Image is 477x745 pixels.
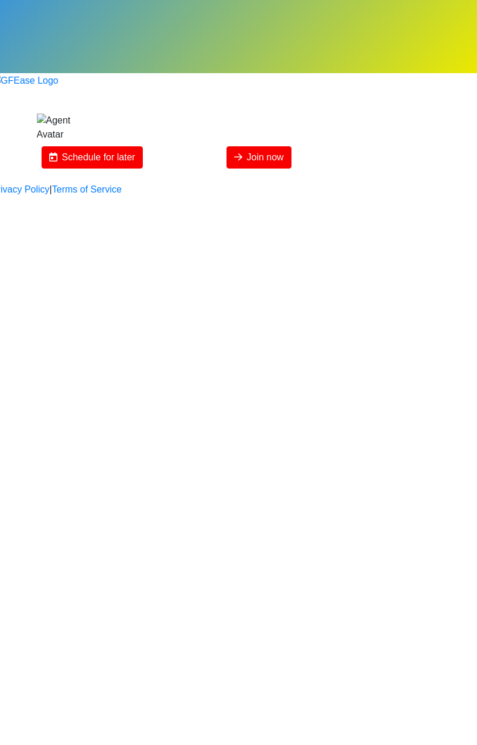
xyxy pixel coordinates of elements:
a: | [50,183,52,197]
img: Agent Avatar [37,114,90,142]
button: Schedule for later [42,146,143,169]
button: Join now [227,146,291,169]
a: Terms of Service [52,183,122,197]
